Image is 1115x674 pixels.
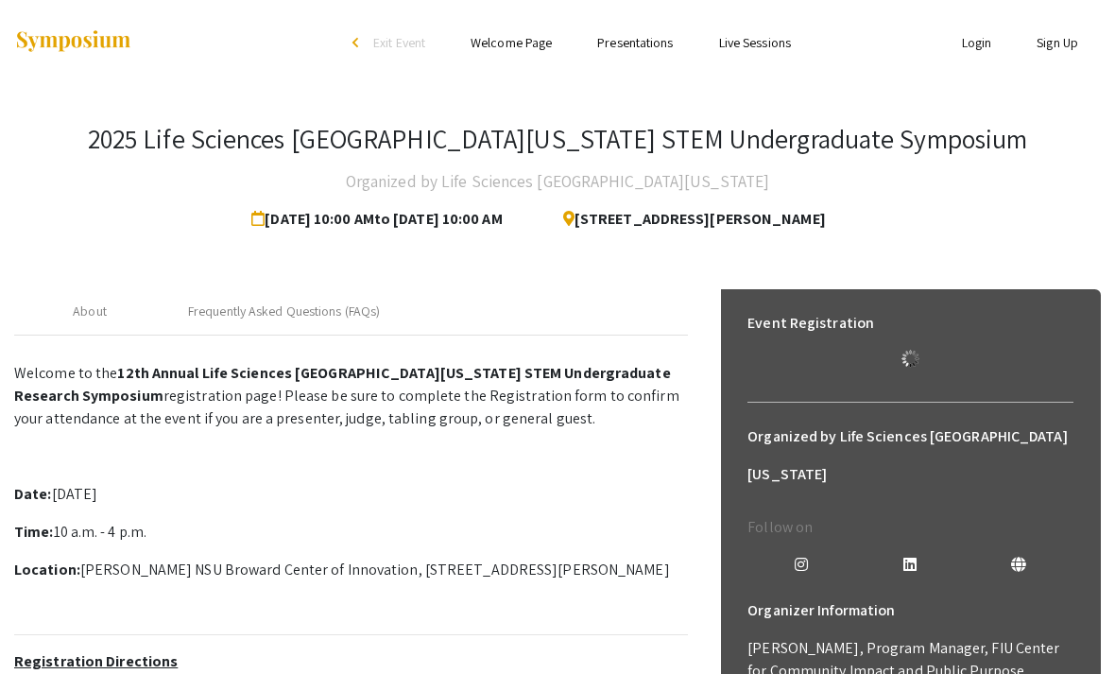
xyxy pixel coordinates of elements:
a: Welcome Page [471,34,552,51]
a: Login [962,34,992,51]
strong: Time: [14,522,54,542]
p: Follow on [747,516,1073,539]
h6: Organizer Information [747,592,1073,630]
p: 10 a.m. - 4 p.m. [14,521,688,544]
strong: 12th Annual Life Sciences [GEOGRAPHIC_DATA][US_STATE] STEM Undergraduate Research Symposium [14,363,671,406]
strong: Location: [14,560,80,579]
a: Sign Up [1037,34,1078,51]
h3: 2025 Life Sciences [GEOGRAPHIC_DATA][US_STATE] STEM Undergraduate Symposium [88,123,1028,155]
p: [PERSON_NAME] NSU Broward Center of Innovation, [STREET_ADDRESS][PERSON_NAME] [14,559,688,581]
a: Presentations [597,34,673,51]
h6: Organized by Life Sciences [GEOGRAPHIC_DATA][US_STATE] [747,418,1073,493]
h4: Organized by Life Sciences [GEOGRAPHIC_DATA][US_STATE] [346,163,769,200]
span: Exit Event [373,34,425,51]
strong: Date: [14,484,52,504]
img: Loading [894,342,927,375]
h6: Event Registration [747,304,874,342]
span: [STREET_ADDRESS][PERSON_NAME] [548,200,826,238]
u: Registration Directions [14,651,178,671]
div: arrow_back_ios [352,37,364,48]
span: [DATE] 10:00 AM to [DATE] 10:00 AM [251,200,509,238]
div: Frequently Asked Questions (FAQs) [188,302,380,321]
img: Symposium by ForagerOne [14,29,132,55]
a: Live Sessions [719,34,791,51]
p: [DATE] [14,483,688,506]
div: About [73,302,107,321]
p: Welcome to the registration page! Please be sure to complete the Registration form to confirm you... [14,362,688,430]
